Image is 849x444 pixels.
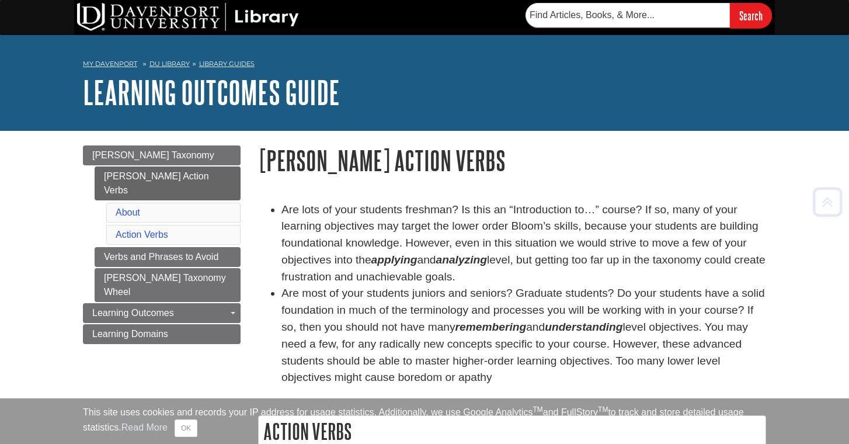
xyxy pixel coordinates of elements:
a: Read More [121,422,168,432]
a: Library Guides [199,60,255,68]
input: Find Articles, Books, & More... [526,3,730,27]
a: [PERSON_NAME] Taxonomy [83,145,241,165]
em: remembering [455,321,527,333]
button: Close [175,419,197,437]
em: understanding [545,321,622,333]
div: Guide Page Menu [83,145,241,344]
a: Back to Top [809,194,846,210]
a: Action Verbs [116,230,168,240]
a: Verbs and Phrases to Avoid [95,247,241,267]
a: Learning Domains [83,324,241,344]
nav: breadcrumb [83,56,766,75]
strong: analyzing [436,254,487,266]
h1: [PERSON_NAME] Action Verbs [258,145,766,175]
form: Searches DU Library's articles, books, and more [526,3,772,28]
strong: applying [371,254,417,266]
a: About [116,207,140,217]
span: Learning Outcomes [92,308,174,318]
a: [PERSON_NAME] Taxonomy Wheel [95,268,241,302]
a: My Davenport [83,59,137,69]
img: DU Library [77,3,299,31]
input: Search [730,3,772,28]
span: [PERSON_NAME] Taxonomy [92,150,214,160]
li: Are lots of your students freshman? Is this an “Introduction to…” course? If so, many of your lea... [281,202,766,286]
a: DU Library [149,60,190,68]
a: Learning Outcomes [83,303,241,323]
a: Learning Outcomes Guide [83,74,340,110]
div: This site uses cookies and records your IP address for usage statistics. Additionally, we use Goo... [83,405,766,437]
li: Are most of your students juniors and seniors? Graduate students? Do your students have a solid f... [281,285,766,386]
a: [PERSON_NAME] Action Verbs [95,166,241,200]
span: Learning Domains [92,329,168,339]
